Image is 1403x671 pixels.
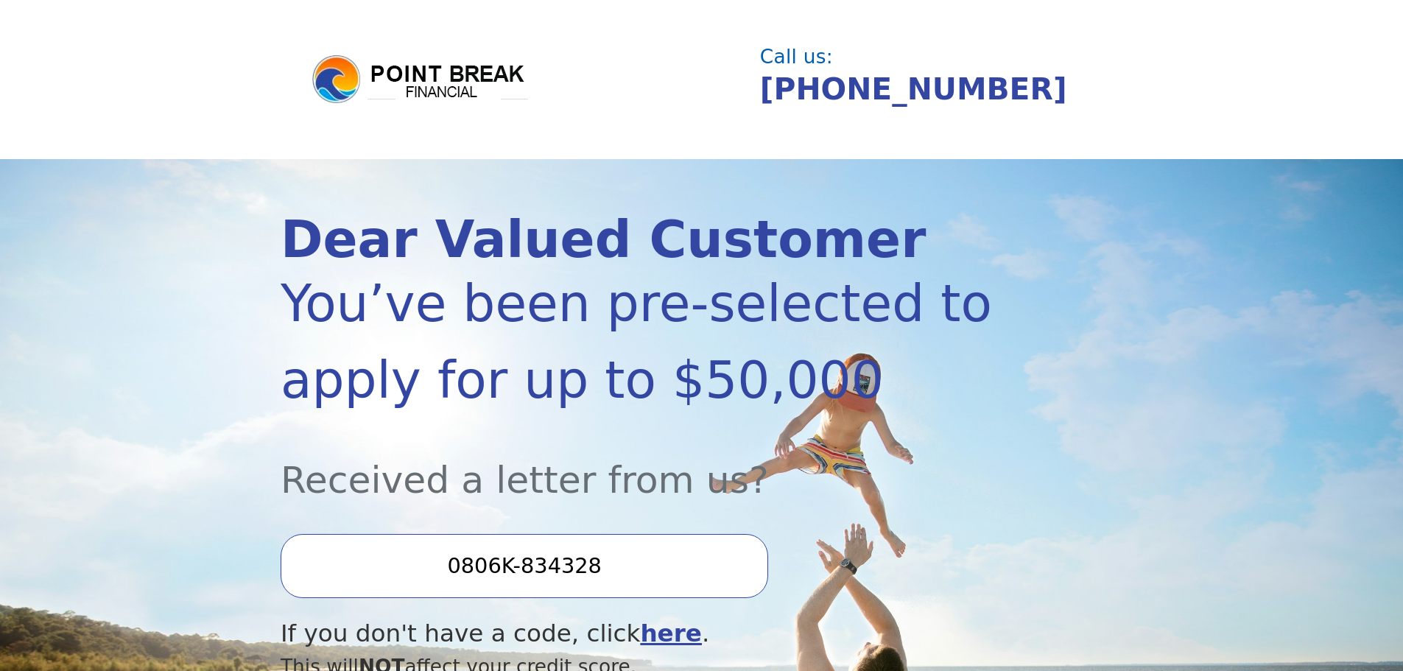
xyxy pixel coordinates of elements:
div: If you don't have a code, click . [281,616,996,652]
div: You’ve been pre-selected to apply for up to $50,000 [281,265,996,418]
div: Dear Valued Customer [281,214,996,265]
input: Enter your Offer Code: [281,534,768,597]
a: here [640,619,702,647]
a: [PHONE_NUMBER] [760,71,1067,107]
div: Received a letter from us? [281,418,996,507]
img: logo.png [310,53,531,106]
div: Call us: [760,47,1111,66]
